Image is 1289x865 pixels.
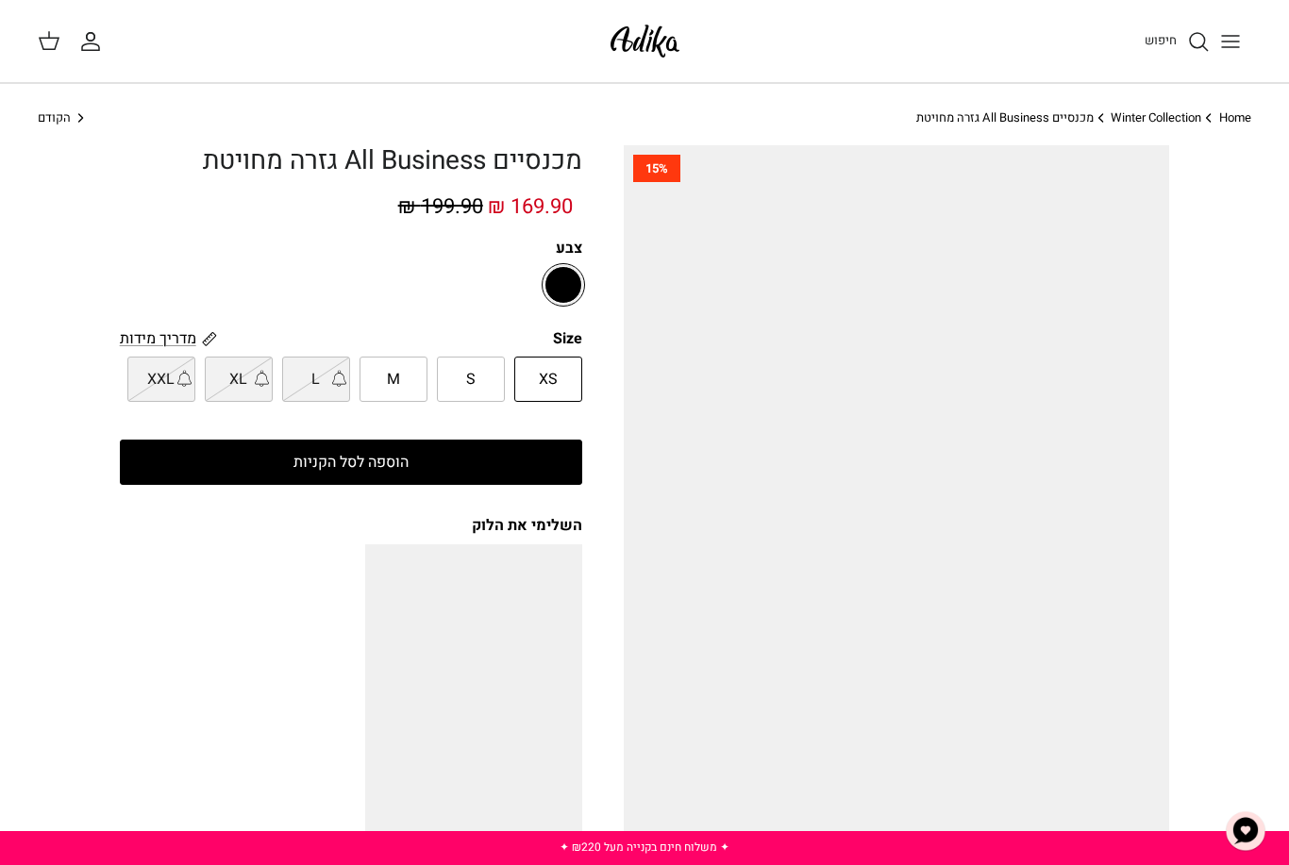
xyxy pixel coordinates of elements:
button: צ'אט [1217,803,1274,859]
span: XL [229,368,247,392]
span: מדריך מידות [120,327,196,350]
img: Adika IL [605,19,685,63]
a: Winter Collection [1111,108,1201,126]
span: L [311,368,320,392]
a: מכנסיים All Business גזרה מחויטת [916,108,1094,126]
a: מדריך מידות [120,327,217,349]
span: XXL [147,368,175,392]
button: Toggle menu [1210,21,1251,62]
a: ✦ משלוח חינם בקנייה מעל ₪220 ✦ [560,839,729,856]
a: החשבון שלי [79,30,109,53]
span: 199.90 ₪ [398,191,483,222]
span: M [387,368,400,392]
h1: מכנסיים All Business גזרה מחויטת [120,145,582,177]
a: Home [1219,108,1251,126]
span: חיפוש [1145,31,1177,49]
a: הקודם [38,109,89,127]
div: השלימי את הלוק [120,515,582,536]
label: צבע [120,238,582,258]
span: הקודם [38,108,71,126]
a: חיפוש [1145,30,1210,53]
button: הוספה לסל הקניות [120,440,582,485]
span: 169.90 ₪ [488,191,573,222]
span: XS [539,368,558,392]
nav: Breadcrumbs [38,109,1251,127]
legend: Size [553,328,582,349]
span: S [466,368,476,392]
